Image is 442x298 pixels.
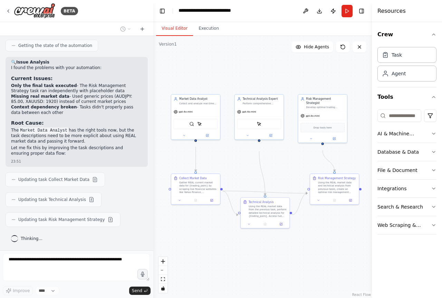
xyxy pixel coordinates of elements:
g: Edge from 822c6193-42c9-4ad4-84cb-c172875b0c01 to 78d6c0c6-fc65-4cad-9e9d-610631f9407c [223,189,308,195]
li: - Tasks didn't properly pass data between each other [11,105,142,115]
button: Visual Editor [156,21,193,36]
span: Improve [13,288,30,294]
span: Send [132,288,142,294]
div: Market Data Analyst [179,97,218,101]
div: Collect and analyze real-time market data for {trading_pairs} including AUDJPY, EURUSD, XAUUSD, X... [179,102,218,105]
g: Edge from 9f528df9-4557-4d9e-acac-78b2c1de928d to 132f3f30-b9b8-4ca9-ac34-473b616aecc4 [257,151,267,195]
div: Agent [392,70,406,77]
button: zoom in [158,257,167,266]
img: SerperDevTool [189,122,194,126]
nav: breadcrumb [179,7,256,15]
button: Hide right sidebar [357,6,366,16]
button: Open in side panel [344,198,357,203]
img: Logo [14,3,55,19]
div: Web Scraping & Browsing [377,222,431,229]
strong: Issue Analysis [16,60,49,65]
h2: 🔍 [11,60,142,65]
button: Tools [377,87,436,107]
img: ScrapeElementFromWebsiteTool [197,122,202,126]
button: Crew [377,25,436,44]
button: Integrations [377,180,436,198]
div: Integrations [377,185,406,192]
button: No output available [187,198,204,203]
h4: Resources [377,7,406,15]
strong: Context dependency broken [11,105,77,109]
button: Click to speak your automation idea [137,269,148,279]
div: BETA [61,7,78,15]
button: Hide left sidebar [157,6,167,16]
li: - The Risk Management Strategy task ran independently with placeholder data [11,83,142,94]
span: gpt-4o-mini [242,110,256,113]
div: Technical Analysis [249,200,274,204]
div: Risk Management StrategyUsing the REAL market data and technical analysis from previous tasks, cr... [310,174,359,205]
div: Search & Research [377,203,423,210]
div: Collect Market DataGather REAL current market data for {trading_pairs} by scraping live financial... [171,174,221,205]
button: Improve [3,286,33,295]
strong: Current Issues: [11,76,52,81]
button: Open in side panel [260,133,282,138]
div: AI & Machine Learning [377,130,431,137]
div: Market Data AnalystCollect and analyze real-time market data for {trading_pairs} including AUDJPY... [171,94,221,140]
button: fit view [158,275,167,284]
div: Using the REAL market data from the previous task, perform detailed technical analysis for {tradi... [249,205,287,218]
g: Edge from 822c6193-42c9-4ad4-84cb-c172875b0c01 to 132f3f30-b9b8-4ca9-ac34-473b616aecc4 [223,189,238,217]
div: Crew [377,44,436,87]
div: Develop optimal trading strategies for {trading_pairs} with focus on risk management, position si... [306,106,345,109]
button: Web Scraping & Browsing [377,216,436,234]
g: Edge from 132f3f30-b9b8-4ca9-ac34-473b616aecc4 to 78d6c0c6-fc65-4cad-9e9d-610631f9407c [292,191,308,217]
span: Getting the state of the automation [18,43,92,48]
div: Tools [377,107,436,240]
button: No output available [326,198,343,203]
span: gpt-4o-mini [306,114,319,117]
span: Updating task Collect Market Data [18,177,89,182]
button: Open in side panel [323,136,345,141]
button: File & Document [377,161,436,179]
span: Thinking... [21,236,42,241]
g: Edge from e4cf44ed-0ef9-421c-ad12-cb641c101dbb to 822c6193-42c9-4ad4-84cb-c172875b0c01 [194,147,198,171]
strong: Root Cause: [11,120,44,126]
strong: Only the final task executed [11,83,77,88]
span: Updating task Risk Management Strategy [18,217,105,222]
code: Market Data Analyst [19,127,69,134]
button: Start a new chat [137,25,148,33]
img: ScrapeElementFromWebsiteTool [257,122,262,126]
div: Technical Analysis Expert [243,97,281,101]
div: Risk Management StrategistDevelop optimal trading strategies for {trading_pairs} with focus on ri... [298,94,347,143]
p: Let me fix this by improving the task descriptions and ensuring proper data flow: [11,145,142,156]
button: Hide Agents [291,41,333,52]
g: Edge from ec41dd29-72b4-43a5-85c2-cc67191693e3 to 78d6c0c6-fc65-4cad-9e9d-610631f9407c [320,150,336,171]
button: toggle interactivity [158,284,167,293]
li: - Used generic prices (AUDJPY: 85.00, XAUUSD: 1920) instead of current market prices [11,94,142,105]
p: I found the problems with your automation: [11,65,142,71]
button: No output available [257,222,273,227]
button: Open in side panel [196,133,219,138]
div: Risk Management Strategy [318,176,356,180]
div: Using the REAL market data and technical analysis from previous tasks, create an optimal risk man... [318,181,356,194]
strong: Missing real market data [11,94,69,99]
button: zoom out [158,266,167,275]
div: Risk Management Strategist [306,97,345,105]
button: Search & Research [377,198,436,216]
div: Database & Data [377,148,419,155]
button: Switch to previous chat [117,25,134,33]
div: Technical AnalysisUsing the REAL market data from the previous task, perform detailed technical a... [240,197,290,228]
button: Open in side panel [274,222,288,227]
div: Gather REAL current market data for {trading_pairs} by scraping live financial websites like Yaho... [179,181,218,194]
button: AI & Machine Learning [377,125,436,143]
div: React Flow controls [158,257,167,293]
button: Execution [193,21,224,36]
button: Send [129,287,151,295]
button: Open in side panel [205,198,218,203]
span: Drop tools here [314,126,332,129]
div: File & Document [377,167,417,174]
p: The has the right tools now, but the task descriptions need to be more explicit about using REAL ... [11,128,142,144]
div: Collect Market Data [179,176,206,180]
span: Hide Agents [304,44,329,50]
div: Technical Analysis ExpertPerform comprehensive technical analysis on {trading_pairs} using advanc... [234,94,284,140]
div: Version 1 [159,41,177,47]
button: Database & Data [377,143,436,161]
a: React Flow attribution [352,293,371,297]
div: Task [392,51,402,58]
span: gpt-4o-mini [179,110,193,113]
div: Perform comprehensive technical analysis on {trading_pairs} using advanced chart patterns, indica... [243,102,281,105]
